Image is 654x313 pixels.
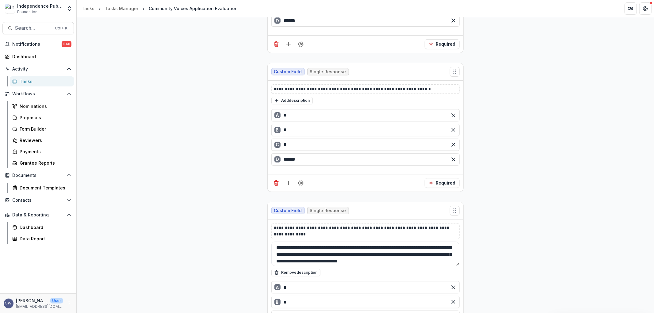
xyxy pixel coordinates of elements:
div: Grantee Reports [20,160,69,166]
a: Data Report [10,234,74,244]
div: Independence Public Media Foundation [17,3,63,9]
a: Nominations [10,101,74,111]
div: C [274,142,281,148]
span: Single Response [310,69,346,74]
a: Grantee Reports [10,158,74,168]
button: Delete field [271,39,281,49]
button: More [65,300,73,307]
div: Document Templates [20,185,69,191]
button: Move field [450,67,460,77]
a: Document Templates [10,183,74,193]
button: Removedescription [271,269,320,276]
button: Open Data & Reporting [2,210,74,220]
div: Tasks Manager [105,5,138,12]
button: Remove option [449,110,458,120]
div: Dashboard [12,53,69,60]
button: Delete field [271,178,281,188]
div: Nominations [20,103,69,109]
p: [PERSON_NAME] [16,297,48,304]
button: Search... [2,22,74,34]
a: Payments [10,147,74,157]
a: Proposals [10,113,74,123]
button: Open entity switcher [65,2,74,15]
span: Workflows [12,91,64,97]
div: B [274,127,281,133]
p: [EMAIL_ADDRESS][DOMAIN_NAME] [16,304,63,309]
div: Reviewers [20,137,69,143]
button: Open Contacts [2,195,74,205]
button: Open Activity [2,64,74,74]
button: Required [425,178,460,188]
button: Field Settings [296,178,306,188]
img: Independence Public Media Foundation [5,4,15,13]
span: Documents [12,173,64,178]
a: Tasks [10,76,74,86]
button: Adddescription [271,97,313,104]
button: Notifications340 [2,39,74,49]
div: Data Report [20,235,69,242]
button: Remove option [449,155,458,164]
div: Dashboard [20,224,69,231]
span: Foundation [17,9,37,15]
button: Remove option [449,297,458,307]
span: Custom Field [274,208,302,213]
span: Contacts [12,198,64,203]
nav: breadcrumb [79,4,240,13]
a: Tasks [79,4,97,13]
div: Sherella Williams [6,301,12,305]
span: Data & Reporting [12,212,64,218]
span: Search... [15,25,51,31]
div: D [274,156,281,162]
button: Open Documents [2,170,74,180]
a: Form Builder [10,124,74,134]
button: Add field [284,178,293,188]
div: Tasks [20,78,69,85]
div: A [274,112,281,118]
div: D [274,17,281,24]
a: Reviewers [10,135,74,145]
button: Remove option [449,16,458,25]
button: Remove option [449,282,458,292]
div: Payments [20,148,69,155]
p: User [50,298,63,303]
span: 340 [62,41,71,47]
button: Required [425,39,460,49]
button: Remove option [449,125,458,135]
button: Add field [284,39,293,49]
span: Single Response [310,208,346,213]
span: Custom Field [274,69,302,74]
div: Ctrl + K [54,25,69,32]
button: Partners [625,2,637,15]
span: Activity [12,67,64,72]
a: Dashboard [2,52,74,62]
button: Get Help [639,2,652,15]
a: Tasks Manager [102,4,141,13]
button: Move field [450,206,460,216]
div: Form Builder [20,126,69,132]
div: A [274,284,281,290]
button: Open Workflows [2,89,74,99]
a: Dashboard [10,222,74,232]
div: Tasks [82,5,94,12]
button: Field Settings [296,39,306,49]
button: Remove option [449,140,458,150]
div: Proposals [20,114,69,121]
div: B [274,299,281,305]
div: Community Voices Application Evaluation [149,5,238,12]
span: Notifications [12,42,62,47]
